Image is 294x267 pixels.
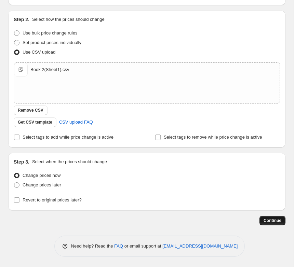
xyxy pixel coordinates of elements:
[14,117,56,127] button: Get CSV template
[264,218,281,223] span: Continue
[23,182,61,187] span: Change prices later
[23,50,55,55] span: Use CSV upload
[55,117,97,128] a: CSV upload FAQ
[14,16,29,23] h2: Step 2.
[123,243,162,249] span: or email support at
[259,216,285,225] button: Continue
[14,158,29,165] h2: Step 3.
[14,106,48,115] button: Remove CSV
[162,243,238,249] a: [EMAIL_ADDRESS][DOMAIN_NAME]
[23,40,81,45] span: Set product prices individually
[32,16,105,23] p: Select how the prices should change
[59,119,93,126] span: CSV upload FAQ
[23,135,113,140] span: Select tags to add while price change is active
[18,108,43,113] span: Remove CSV
[30,66,69,73] div: Book 2(Sheet1).csv
[164,135,262,140] span: Select tags to remove while price change is active
[114,243,123,249] a: FAQ
[23,197,82,202] span: Revert to original prices later?
[71,243,115,249] span: Need help? Read the
[32,158,107,165] p: Select when the prices should change
[23,30,77,36] span: Use bulk price change rules
[18,120,52,125] span: Get CSV template
[23,173,61,178] span: Change prices now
